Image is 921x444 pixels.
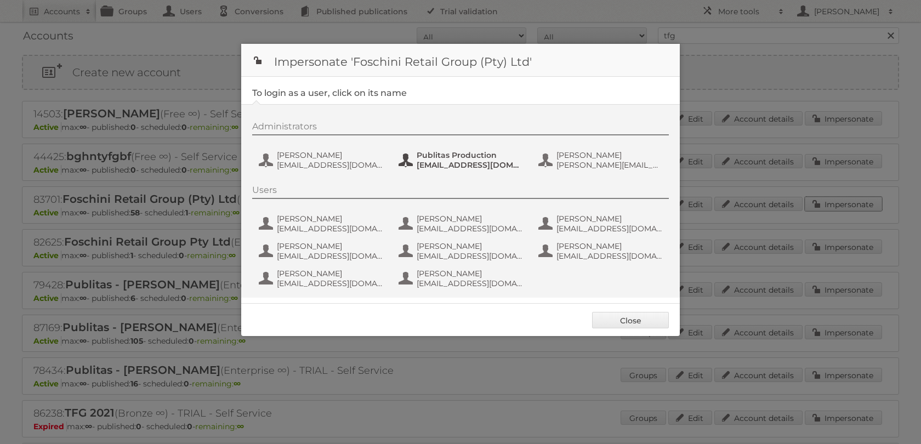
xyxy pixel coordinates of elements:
span: [EMAIL_ADDRESS][DOMAIN_NAME] [277,278,383,288]
span: Publitas Production [417,150,523,160]
a: Close [592,312,669,328]
button: [PERSON_NAME] [EMAIL_ADDRESS][DOMAIN_NAME] [537,213,666,235]
span: [PERSON_NAME] [417,269,523,278]
span: [EMAIL_ADDRESS][DOMAIN_NAME] [417,251,523,261]
button: [PERSON_NAME] [EMAIL_ADDRESS][DOMAIN_NAME] [258,213,386,235]
span: [PERSON_NAME] [277,150,383,160]
span: [PERSON_NAME] [556,150,663,160]
span: [EMAIL_ADDRESS][DOMAIN_NAME] [417,224,523,234]
span: [PERSON_NAME] [556,241,663,251]
span: [PERSON_NAME][EMAIL_ADDRESS][DOMAIN_NAME] [556,160,663,170]
legend: To login as a user, click on its name [252,88,407,98]
span: [EMAIL_ADDRESS][DOMAIN_NAME] [417,278,523,288]
span: [EMAIL_ADDRESS][DOMAIN_NAME] [277,160,383,170]
button: [PERSON_NAME] [PERSON_NAME][EMAIL_ADDRESS][DOMAIN_NAME] [537,149,666,171]
span: [EMAIL_ADDRESS][DOMAIN_NAME] [277,251,383,261]
span: [PERSON_NAME] [277,241,383,251]
span: [EMAIL_ADDRESS][DOMAIN_NAME] [417,160,523,170]
button: [PERSON_NAME] [EMAIL_ADDRESS][DOMAIN_NAME] [258,240,386,262]
button: [PERSON_NAME] [EMAIL_ADDRESS][DOMAIN_NAME] [397,213,526,235]
span: [PERSON_NAME] [417,214,523,224]
span: [PERSON_NAME] [277,214,383,224]
div: Administrators [252,121,669,135]
button: [PERSON_NAME] [EMAIL_ADDRESS][DOMAIN_NAME] [258,267,386,289]
span: [EMAIL_ADDRESS][DOMAIN_NAME] [277,224,383,234]
button: [PERSON_NAME] [EMAIL_ADDRESS][DOMAIN_NAME] [258,149,386,171]
h1: Impersonate 'Foschini Retail Group (Pty) Ltd' [241,44,680,77]
span: [PERSON_NAME] [277,269,383,278]
button: [PERSON_NAME] [EMAIL_ADDRESS][DOMAIN_NAME] [397,267,526,289]
span: [EMAIL_ADDRESS][DOMAIN_NAME] [556,224,663,234]
div: Users [252,185,669,199]
button: Publitas Production [EMAIL_ADDRESS][DOMAIN_NAME] [397,149,526,171]
span: [PERSON_NAME] [417,241,523,251]
button: [PERSON_NAME] [EMAIL_ADDRESS][DOMAIN_NAME] [397,240,526,262]
span: [PERSON_NAME] [556,214,663,224]
button: [PERSON_NAME] [EMAIL_ADDRESS][DOMAIN_NAME] [537,240,666,262]
span: [EMAIL_ADDRESS][DOMAIN_NAME] [556,251,663,261]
